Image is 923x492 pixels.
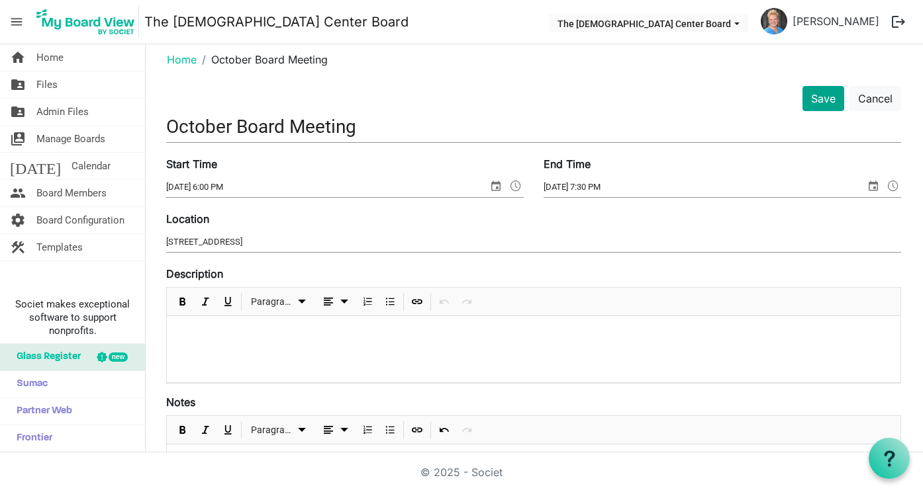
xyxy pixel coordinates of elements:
span: Partner Web [10,398,72,425]
button: Bulleted List [381,422,399,438]
button: dropdownbutton [316,422,354,438]
button: Numbered List [359,294,377,310]
span: folder_shared [10,71,26,98]
button: dropdownbutton [316,294,354,310]
span: Templates [36,234,83,261]
img: My Board View Logo [32,5,139,38]
input: Title [166,111,901,142]
button: logout [885,8,912,36]
div: Alignments [314,288,357,315]
label: Location [166,211,209,227]
span: menu [4,9,29,34]
div: Italic [194,288,217,315]
span: Files [36,71,58,98]
label: Notes [166,394,195,410]
div: Bold [171,416,194,444]
button: Insert Link [409,422,426,438]
span: Glass Register [10,344,81,370]
span: Home [36,44,64,71]
span: Calendar [72,153,111,179]
div: Formats [244,288,314,315]
div: Underline [217,288,239,315]
span: Frontier [10,425,52,452]
button: Underline [219,422,237,438]
button: Undo [436,422,454,438]
div: Underline [217,416,239,444]
label: Description [166,266,223,282]
button: Underline [219,294,237,310]
span: Sumac [10,371,48,397]
span: switch_account [10,126,26,152]
div: Bulleted List [379,288,401,315]
button: Bold [174,422,192,438]
a: © 2025 - Societ [420,466,503,479]
span: construction [10,234,26,261]
div: new [109,352,128,362]
span: home [10,44,26,71]
a: The [DEMOGRAPHIC_DATA] Center Board [144,9,409,35]
button: Bulleted List [381,294,399,310]
button: The LGBT Center Board dropdownbutton [549,14,748,32]
div: Undo [433,416,456,444]
span: Board Configuration [36,207,124,233]
span: Societ makes exceptional software to support nonprofits. [6,298,139,337]
button: Insert Link [409,294,426,310]
div: Numbered List [356,288,379,315]
button: Numbered List [359,422,377,438]
span: Paragraph [251,294,294,310]
button: Italic [197,294,215,310]
span: Admin Files [36,99,89,125]
div: Formats [244,416,314,444]
span: [DATE] [10,153,61,179]
span: Paragraph [251,422,294,438]
a: My Board View Logo [32,5,144,38]
div: Bulleted List [379,416,401,444]
button: Save [802,86,844,111]
span: Manage Boards [36,126,105,152]
span: select [865,177,881,194]
span: settings [10,207,26,233]
button: Paragraph dropdownbutton [246,422,312,438]
div: Insert Link [406,288,428,315]
span: select [488,177,504,194]
button: Cancel [850,86,901,111]
label: End Time [544,156,591,172]
div: Italic [194,416,217,444]
a: Home [167,53,197,66]
a: [PERSON_NAME] [787,8,885,34]
button: Italic [197,422,215,438]
span: Board Members [36,180,107,206]
img: vLlGUNYjuWs4KbtSZQjaWZvDTJnrkUC5Pj-l20r8ChXSgqWs1EDCHboTbV3yLcutgLt7-58AB6WGaG5Dpql6HA_thumb.png [761,8,787,34]
div: Bold [171,288,194,315]
div: Alignments [314,416,357,444]
div: Numbered List [356,416,379,444]
div: Insert Link [406,416,428,444]
button: Bold [174,294,192,310]
span: folder_shared [10,99,26,125]
span: people [10,180,26,206]
button: Paragraph dropdownbutton [246,294,312,310]
li: October Board Meeting [197,52,328,67]
label: Start Time [166,156,217,172]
